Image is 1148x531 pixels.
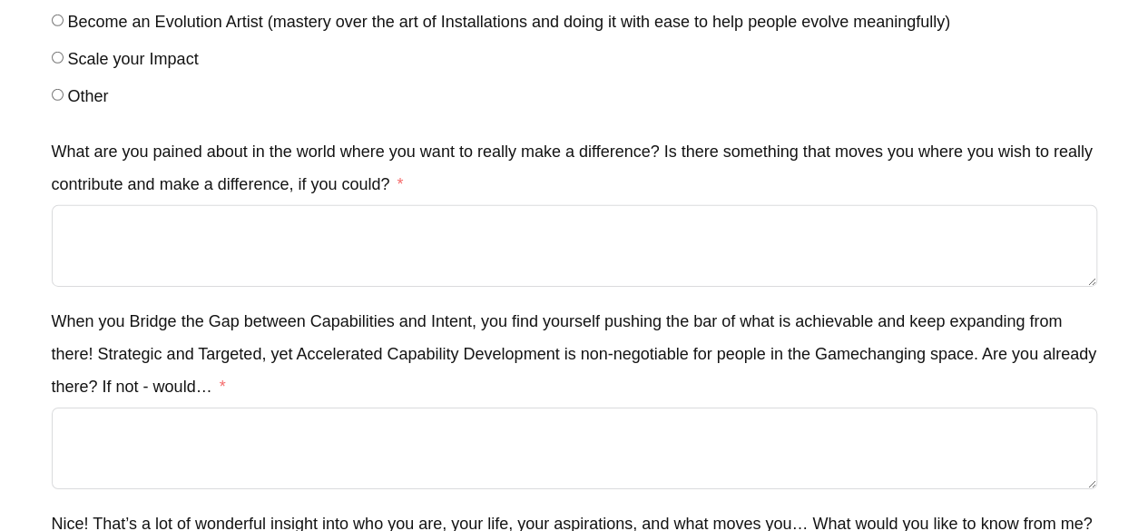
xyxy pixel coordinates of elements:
[52,135,1097,201] label: What are you pained about in the world where you want to really make a difference? Is there somet...
[52,89,64,101] input: Other
[68,87,109,105] span: Other
[52,205,1097,287] textarea: What are you pained about in the world where you want to really make a difference? Is there somet...
[52,305,1097,403] label: When you Bridge the Gap between Capabilities and Intent, you find yourself pushing the bar of wha...
[52,408,1097,489] textarea: When you Bridge the Gap between Capabilities and Intent, you find yourself pushing the bar of wha...
[68,13,951,31] span: Become an Evolution Artist (mastery over the art of Installations and doing it with ease to help ...
[68,50,199,68] span: Scale your Impact
[52,15,64,26] input: Become an Evolution Artist (mastery over the art of Installations and doing it with ease to help ...
[52,52,64,64] input: Scale your Impact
